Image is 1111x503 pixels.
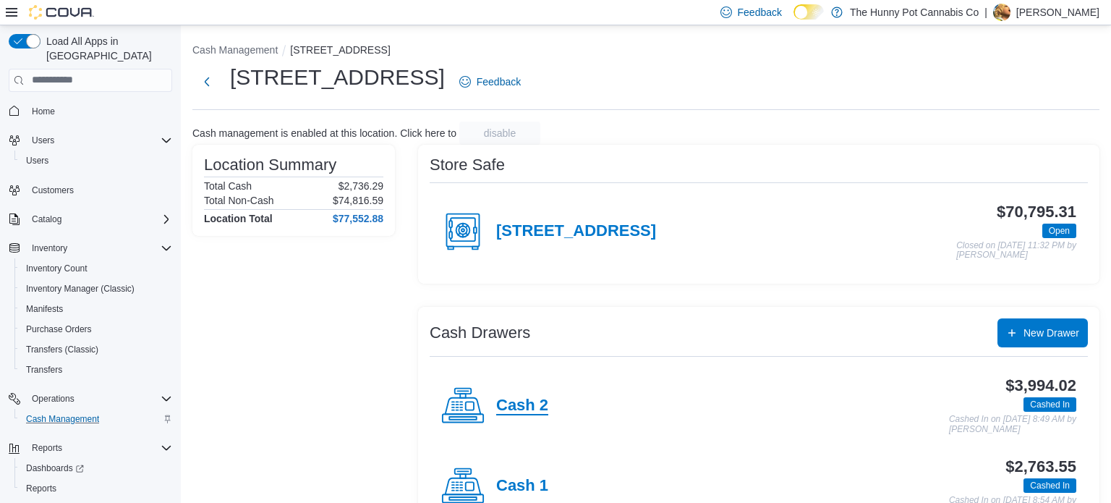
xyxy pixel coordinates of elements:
h3: Location Summary [204,156,336,174]
span: Users [20,152,172,169]
nav: An example of EuiBreadcrumbs [192,43,1099,60]
button: Inventory [26,240,73,257]
a: Inventory Manager (Classic) [20,280,140,297]
h4: [STREET_ADDRESS] [496,222,656,241]
button: Transfers (Classic) [14,339,178,360]
button: disable [459,122,540,145]
p: $2,736.29 [339,180,383,192]
span: Inventory Count [26,263,88,274]
a: Purchase Orders [20,321,98,338]
p: [PERSON_NAME] [1016,4,1099,21]
button: Reports [26,439,68,457]
button: Reports [14,478,178,499]
h3: $2,763.55 [1005,458,1076,475]
button: Users [3,130,178,151]
h3: Store Safe [430,156,505,174]
button: Inventory Manager (Classic) [14,279,178,299]
span: Cash Management [20,410,172,428]
span: Cashed In [1023,397,1076,412]
h6: Total Non-Cash [204,195,274,206]
button: Customers [3,179,178,200]
button: Purchase Orders [14,319,178,339]
button: Catalog [3,209,178,229]
a: Cash Management [20,410,105,428]
span: Transfers (Classic) [20,341,172,358]
span: Dashboards [26,462,84,474]
span: Home [26,102,172,120]
span: Cash Management [26,413,99,425]
button: Inventory [3,238,178,258]
input: Dark Mode [793,4,824,20]
p: Cashed In on [DATE] 8:49 AM by [PERSON_NAME] [949,415,1076,434]
span: Open [1049,224,1070,237]
span: Manifests [26,303,63,315]
span: Purchase Orders [26,324,92,335]
h4: Location Total [204,213,273,224]
button: Next [192,67,221,96]
p: Closed on [DATE] 11:32 PM by [PERSON_NAME] [956,241,1076,261]
h4: Cash 1 [496,477,548,496]
span: Transfers [26,364,62,376]
span: Feedback [738,5,782,20]
h3: Cash Drawers [430,324,530,342]
span: Home [32,106,55,117]
button: Home [3,101,178,122]
a: Home [26,103,61,120]
span: Inventory [32,242,67,254]
span: Users [26,132,172,149]
button: Manifests [14,299,178,319]
span: Transfers [20,361,172,379]
h1: [STREET_ADDRESS] [230,63,445,92]
button: Reports [3,438,178,458]
a: Reports [20,480,62,497]
a: Dashboards [14,458,178,478]
a: Dashboards [20,460,90,477]
span: Transfers (Classic) [26,344,98,355]
button: [STREET_ADDRESS] [290,44,390,56]
span: Purchase Orders [20,321,172,338]
span: Load All Apps in [GEOGRAPHIC_DATA] [41,34,172,63]
button: Users [26,132,60,149]
a: Transfers (Classic) [20,341,104,358]
p: | [984,4,987,21]
span: disable [484,126,516,140]
span: Customers [32,185,74,196]
button: Users [14,151,178,171]
div: Ryan Noble [993,4,1010,21]
h3: $3,994.02 [1005,377,1076,394]
button: Operations [26,390,80,407]
a: Manifests [20,300,69,318]
span: Catalog [26,211,172,228]
span: Inventory Count [20,260,172,277]
h6: Total Cash [204,180,252,192]
span: Users [32,135,54,146]
button: New Drawer [997,318,1088,347]
span: Manifests [20,300,172,318]
button: Inventory Count [14,258,178,279]
a: Users [20,152,54,169]
span: Operations [32,393,75,405]
span: Reports [26,483,56,494]
span: Cashed In [1023,478,1076,493]
span: Reports [26,439,172,457]
a: Transfers [20,361,68,379]
span: Catalog [32,214,61,225]
span: New Drawer [1023,326,1079,340]
a: Feedback [454,67,527,96]
p: Cash management is enabled at this location. Click here to [192,127,456,139]
span: Cashed In [1030,479,1070,492]
button: Transfers [14,360,178,380]
button: Cash Management [192,44,278,56]
img: Cova [29,5,94,20]
p: $74,816.59 [333,195,383,206]
span: Reports [32,442,62,454]
button: Operations [3,389,178,409]
span: Open [1042,224,1076,238]
span: Cashed In [1030,398,1070,411]
span: Inventory [26,240,172,257]
span: Users [26,155,48,166]
span: Dashboards [20,460,172,477]
span: Customers [26,181,172,199]
span: Feedback [477,75,521,89]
